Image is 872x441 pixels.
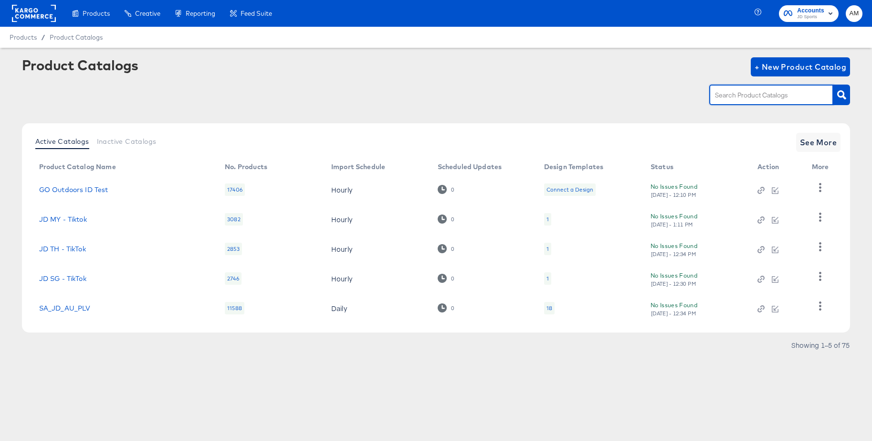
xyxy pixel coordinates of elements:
[438,244,454,253] div: 0
[546,215,549,223] div: 1
[713,90,815,101] input: Search Product Catalogs
[39,163,116,171] div: Product Catalog Name
[438,163,502,171] div: Scheduled Updates
[39,275,86,282] a: JD SG - TikTok
[546,275,549,282] div: 1
[546,186,593,194] div: Connect a Design
[546,245,549,253] div: 1
[451,305,454,312] div: 0
[544,243,551,255] div: 1
[438,303,454,312] div: 0
[750,160,804,175] th: Action
[324,264,430,293] td: Hourly
[324,175,430,204] td: Hourly
[804,160,840,175] th: More
[83,10,110,17] span: Products
[544,302,555,314] div: 18
[10,33,37,41] span: Products
[544,163,603,171] div: Design Templates
[225,243,242,255] div: 2853
[451,275,454,282] div: 0
[797,6,824,16] span: Accounts
[225,272,242,285] div: 2746
[438,274,454,283] div: 0
[22,57,138,73] div: Product Catalogs
[39,186,108,194] a: GO Outdoors ID Test
[50,33,103,41] a: Product Catalogs
[241,10,272,17] span: Feed Suite
[225,183,245,196] div: 17406
[324,293,430,323] td: Daily
[751,57,851,76] button: + New Product Catalog
[39,215,87,223] a: JD MY - Tiktok
[39,304,91,312] a: SA_JD_AU_PLV
[796,133,841,152] button: See More
[451,186,454,193] div: 0
[186,10,215,17] span: Reporting
[546,304,552,312] div: 18
[800,136,837,149] span: See More
[324,234,430,264] td: Hourly
[451,246,454,252] div: 0
[797,13,824,21] span: JD Sports
[135,10,160,17] span: Creative
[37,33,50,41] span: /
[846,5,862,22] button: AM
[544,272,551,285] div: 1
[97,138,157,145] span: Inactive Catalogs
[438,185,454,194] div: 0
[39,245,86,253] a: JD TH - TikTok
[544,213,551,226] div: 1
[331,163,385,171] div: Import Schedule
[850,8,859,19] span: AM
[643,160,750,175] th: Status
[755,60,847,74] span: + New Product Catalog
[225,213,243,226] div: 3082
[438,215,454,224] div: 0
[791,342,850,348] div: Showing 1–5 of 75
[544,183,596,196] div: Connect a Design
[225,302,244,314] div: 11588
[225,163,267,171] div: No. Products
[779,5,839,22] button: AccountsJD Sports
[324,204,430,234] td: Hourly
[451,216,454,223] div: 0
[35,138,89,145] span: Active Catalogs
